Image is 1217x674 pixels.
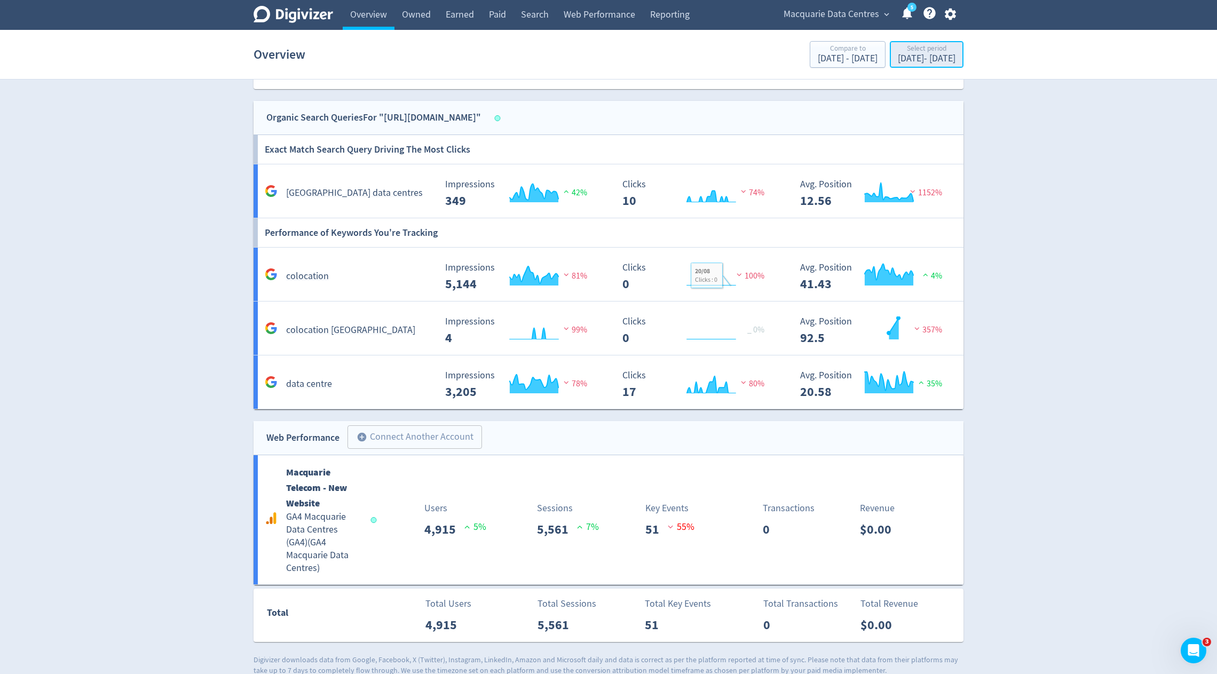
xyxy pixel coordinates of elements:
[286,511,361,575] h5: GA4 Macquarie Data Centres (GA4) ( GA4 Macquarie Data Centres )
[561,271,587,281] span: 81%
[440,263,600,291] svg: Impressions 25,854
[738,187,764,198] span: 74%
[916,378,942,389] span: 35%
[784,6,879,23] span: Macquarie Data Centres
[286,270,329,283] h5: colocation
[357,432,367,442] span: add_circle
[645,615,667,635] p: 51
[920,271,942,281] span: 4%
[763,520,778,539] p: 0
[1203,638,1211,646] span: 3
[795,179,955,208] svg: Avg. Position 16.05
[898,54,955,64] div: [DATE] - [DATE]
[561,324,587,335] span: 99%
[645,597,711,611] p: Total Key Events
[254,455,963,584] a: Macquarie Telecom - New WebsiteGA4 Macquarie Data Centres (GA4)(GA4 Macquarie Data Centres)Users4...
[795,370,955,399] svg: Avg. Position 24.7
[286,466,347,510] b: Macquarie Telecom - New Website
[254,37,305,72] h1: Overview
[254,302,963,355] a: colocation [GEOGRAPHIC_DATA] Impressions 1,352 Impressions 4 99% Clicks 0 Clicks 0 _ 0% Avg. Posi...
[617,179,777,208] svg: Clicks 42
[339,427,482,449] a: Connect Another Account
[254,248,963,302] a: colocation Impressions 25,854 Impressions 5,144 81% Clicks 1 Clicks 0 100% Avg. Position 42.46 Av...
[860,597,918,611] p: Total Revenue
[738,187,749,195] img: negative-performance.svg
[254,164,963,218] a: [GEOGRAPHIC_DATA] data centres Impressions 1,272 Impressions 349 42% Clicks 42 Clicks 10 74% Avg....
[265,135,470,164] h6: Exact Match Search Query Driving The Most Clicks
[265,268,278,281] svg: Google Analytics
[911,4,913,11] text: 5
[890,41,963,68] button: Select period[DATE]- [DATE]
[538,597,596,611] p: Total Sessions
[738,378,749,386] img: negative-performance.svg
[286,378,332,391] h5: data centre
[424,501,486,516] p: Users
[734,271,745,279] img: negative-performance.svg
[286,187,423,200] h5: [GEOGRAPHIC_DATA] data centres
[265,512,278,525] svg: Google Analytics
[795,316,955,345] svg: Avg. Position 29.52
[265,185,278,197] svg: Google Analytics
[795,263,955,291] svg: Avg. Position 42.46
[763,501,815,516] p: Transactions
[860,615,900,635] p: $0.00
[425,597,471,611] p: Total Users
[425,615,465,635] p: 4,915
[763,615,779,635] p: 0
[738,378,764,389] span: 80%
[561,187,572,195] img: positive-performance.svg
[617,316,777,345] svg: Clicks 0
[440,370,600,399] svg: Impressions 21,771
[645,501,694,516] p: Key Events
[267,605,372,625] div: Total
[1181,638,1206,663] iframe: Intercom live chat
[763,597,838,611] p: Total Transactions
[882,10,891,19] span: expand_more
[860,501,900,516] p: Revenue
[920,271,931,279] img: positive-performance.svg
[645,520,668,539] p: 51
[916,378,927,386] img: positive-performance.svg
[265,376,278,388] svg: Google Analytics
[912,324,942,335] span: 357%
[747,324,764,335] span: _ 0%
[464,520,486,534] p: 5 %
[860,520,900,539] p: $0.00
[440,316,600,345] svg: Impressions 1,352
[617,370,777,399] svg: Clicks 66
[286,324,415,337] h5: colocation [GEOGRAPHIC_DATA]
[907,187,918,195] img: negative-performance.svg
[266,430,339,446] div: Web Performance
[577,520,599,534] p: 7 %
[561,378,587,389] span: 78%
[495,115,504,121] span: Data last synced: 25 Aug 2025, 11:02am (AEST)
[668,520,694,534] p: 55 %
[265,218,438,247] h6: Performance of Keywords You're Tracking
[617,263,777,291] svg: Clicks 1
[561,324,572,332] img: negative-performance.svg
[265,322,278,335] svg: Google Analytics
[907,187,942,198] span: 1152%
[347,425,482,449] button: Connect Another Account
[734,271,764,281] span: 100%
[907,3,916,12] a: 5
[254,355,963,409] a: data centre Impressions 21,771 Impressions 3,205 78% Clicks 66 Clicks 17 80% Avg. Position 24.7 A...
[538,615,578,635] p: 5,561
[266,110,481,125] div: Organic Search Queries For "[URL][DOMAIN_NAME]"
[810,41,886,68] button: Compare to[DATE] - [DATE]
[537,520,577,539] p: 5,561
[561,271,572,279] img: negative-performance.svg
[780,6,892,23] button: Macquarie Data Centres
[912,324,922,332] img: negative-performance.svg
[440,179,600,208] svg: Impressions 1,272
[818,54,878,64] div: [DATE] - [DATE]
[818,45,878,54] div: Compare to
[898,45,955,54] div: Select period
[561,378,572,386] img: negative-performance.svg
[561,187,587,198] span: 42%
[424,520,464,539] p: 4,915
[371,517,380,523] span: Data last synced: 25 Aug 2025, 1:02am (AEST)
[537,501,599,516] p: Sessions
